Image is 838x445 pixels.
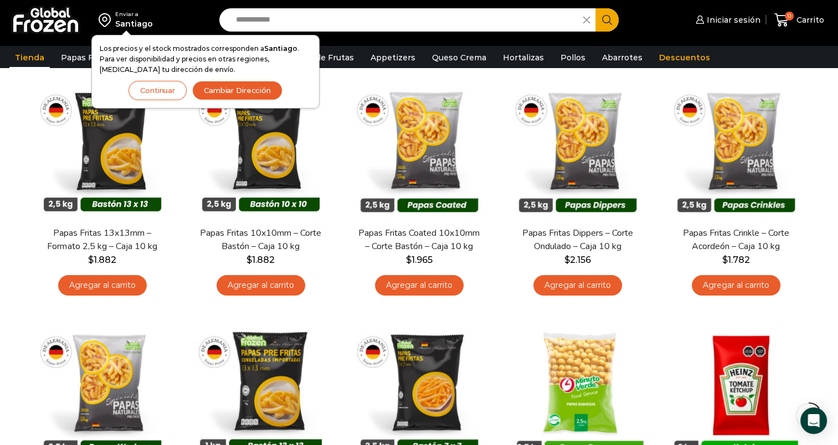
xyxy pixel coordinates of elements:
a: Queso Crema [426,47,492,68]
a: Abarrotes [597,47,648,68]
div: Santiago [115,18,153,29]
a: Papas Fritas [55,47,117,68]
span: $ [88,255,94,265]
a: Papas Fritas Crinkle – Corte Acordeón – Caja 10 kg [672,227,799,252]
a: Descuentos [654,47,716,68]
span: $ [722,255,728,265]
a: Iniciar sesión [693,9,760,31]
a: Agregar al carrito: “Papas Fritas 10x10mm - Corte Bastón - Caja 10 kg” [217,275,305,296]
button: Search button [595,8,619,32]
bdi: 1.882 [88,255,116,265]
a: Agregar al carrito: “Papas Fritas 13x13mm - Formato 2,5 kg - Caja 10 kg” [58,275,147,296]
a: Papas Fritas 13x13mm – Formato 2,5 kg – Caja 10 kg [38,227,166,252]
a: Papas Fritas Coated 10x10mm – Corte Bastón – Caja 10 kg [355,227,482,252]
a: Appetizers [365,47,421,68]
a: 0 Carrito [772,7,827,33]
button: Continuar [128,81,187,100]
p: Los precios y el stock mostrados corresponden a . Para ver disponibilidad y precios en otras regi... [100,43,311,75]
a: Agregar al carrito: “Papas Fritas Dippers - Corte Ondulado - Caja 10 kg” [533,275,622,296]
span: $ [564,255,570,265]
div: Enviar a [115,11,153,18]
strong: Santiago [264,44,297,53]
a: Papas Fritas Dippers – Corte Ondulado – Caja 10 kg [513,227,641,252]
a: Papas Fritas 10x10mm – Corte Bastón – Caja 10 kg [197,227,324,252]
a: Agregar al carrito: “Papas Fritas Crinkle - Corte Acordeón - Caja 10 kg” [692,275,780,296]
bdi: 1.965 [406,255,433,265]
span: $ [406,255,412,265]
span: Iniciar sesión [704,14,760,25]
bdi: 1.882 [246,255,275,265]
span: Carrito [794,14,824,25]
a: Pulpa de Frutas [285,47,359,68]
a: Tienda [9,47,50,68]
span: $ [246,255,252,265]
div: Open Intercom Messenger [800,407,827,434]
button: Cambiar Dirección [192,81,282,100]
a: Agregar al carrito: “Papas Fritas Coated 10x10mm - Corte Bastón - Caja 10 kg” [375,275,464,296]
bdi: 2.156 [564,255,591,265]
a: Hortalizas [497,47,549,68]
span: 0 [785,12,794,20]
img: address-field-icon.svg [99,11,115,29]
a: Pollos [555,47,591,68]
bdi: 1.782 [722,255,750,265]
